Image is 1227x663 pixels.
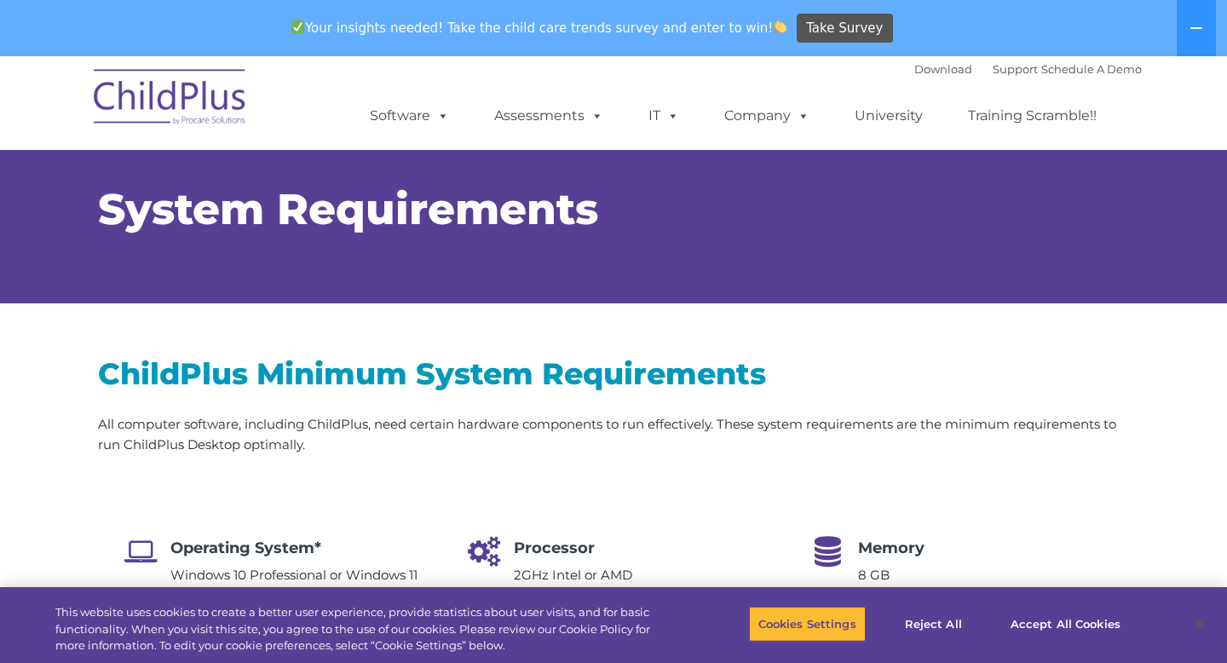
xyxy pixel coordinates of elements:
p: Windows 10 Professional or Windows 11 [170,565,418,585]
a: Schedule A Demo [1041,62,1142,76]
img: ChildPlus by Procare Solutions [85,57,256,142]
span: Take Survey [806,14,883,43]
button: Accept All Cookies [1001,606,1130,642]
button: Cookies Settings [749,606,866,642]
a: University [838,99,940,133]
span: 2GHz Intel or AMD [514,567,632,583]
span: System Requirements [98,183,598,235]
h4: Operating System* [170,536,418,560]
span: Your insights needed! Take the child care trends survey and enter to win! [284,11,794,44]
span: Memory [858,539,925,557]
div: This website uses cookies to create a better user experience, provide statistics about user visit... [55,604,675,654]
span: 8 GB [858,567,890,583]
font: | [914,62,1142,76]
a: Company [707,99,827,133]
button: Reject All [880,606,987,642]
span: Phone number [516,169,588,182]
a: Support [993,62,1038,76]
span: Processor [514,539,595,557]
span: Last name [516,99,567,112]
button: Close [1181,605,1218,643]
p: All computer software, including ChildPlus, need certain hardware components to run effectively. ... [98,414,1129,455]
img: 👏 [774,20,786,33]
a: IT [631,99,696,133]
img: ✅ [291,20,304,33]
a: Assessments [477,99,620,133]
h2: ChildPlus Minimum System Requirements [98,355,1129,393]
a: Download [914,62,972,76]
a: Take Survey [797,14,893,43]
a: Software [353,99,466,133]
a: Training Scramble!! [951,99,1114,133]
